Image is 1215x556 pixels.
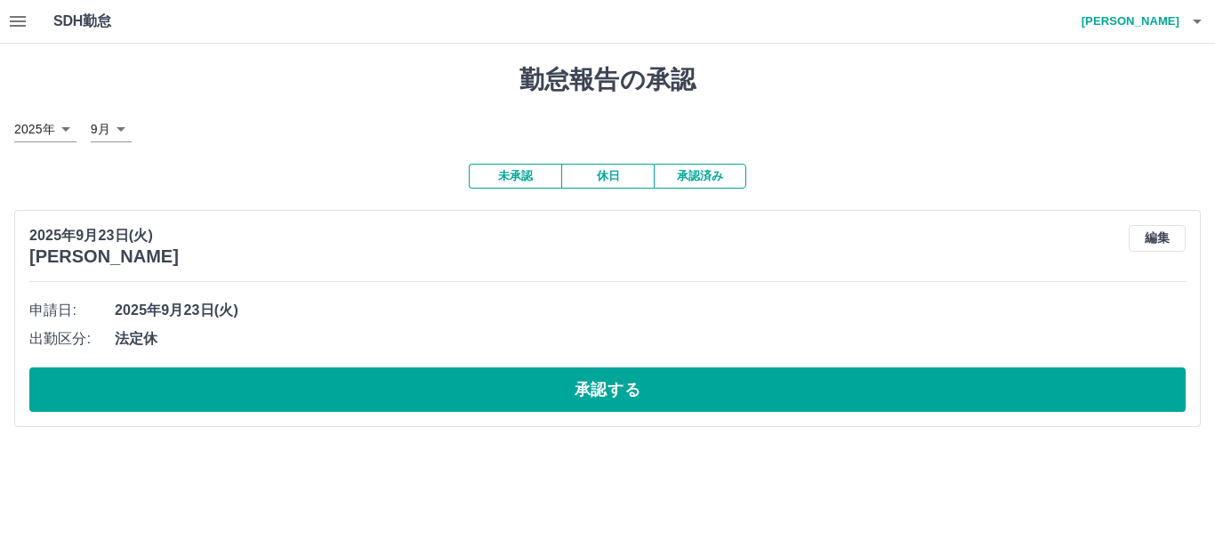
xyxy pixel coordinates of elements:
[14,117,76,142] div: 2025年
[29,246,179,267] h3: [PERSON_NAME]
[469,164,561,189] button: 未承認
[29,300,115,321] span: 申請日:
[91,117,132,142] div: 9月
[29,328,115,350] span: 出勤区分:
[115,300,1186,321] span: 2025年9月23日(火)
[654,164,746,189] button: 承認済み
[115,328,1186,350] span: 法定休
[561,164,654,189] button: 休日
[29,225,179,246] p: 2025年9月23日(火)
[14,65,1201,95] h1: 勤怠報告の承認
[29,367,1186,412] button: 承認する
[1129,225,1186,252] button: 編集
